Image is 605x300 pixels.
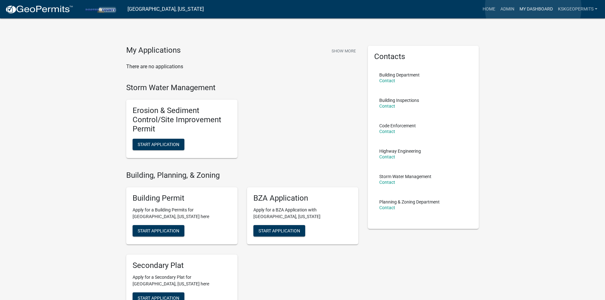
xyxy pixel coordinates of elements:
[517,3,555,15] a: My Dashboard
[379,174,431,179] p: Storm Water Management
[379,154,395,159] a: Contact
[133,274,231,287] p: Apply for a Secondary Plat for [GEOGRAPHIC_DATA], [US_STATE] here
[379,73,420,77] p: Building Department
[126,171,358,180] h4: Building, Planning, & Zoning
[498,3,517,15] a: Admin
[379,205,395,210] a: Contact
[127,4,204,15] a: [GEOGRAPHIC_DATA], [US_STATE]
[133,106,231,133] h5: Erosion & Sediment Control/Site Improvement Permit
[133,261,231,270] h5: Secondary Plat
[329,46,358,56] button: Show More
[379,78,395,83] a: Contact
[126,46,181,55] h4: My Applications
[138,142,179,147] span: Start Application
[126,83,358,92] h4: Storm Water Management
[379,103,395,109] a: Contact
[78,5,122,13] img: Porter County, Indiana
[253,225,305,237] button: Start Application
[379,180,395,185] a: Contact
[379,200,440,204] p: Planning & Zoning Department
[379,123,416,128] p: Code Enforcement
[253,194,352,203] h5: BZA Application
[555,3,600,15] a: KSKgeopermits
[374,52,473,61] h5: Contacts
[133,207,231,220] p: Apply for a Building Permits for [GEOGRAPHIC_DATA], [US_STATE] here
[138,228,179,233] span: Start Application
[480,3,498,15] a: Home
[133,194,231,203] h5: Building Permit
[253,207,352,220] p: Apply for a BZA Application with [GEOGRAPHIC_DATA], [US_STATE]
[379,98,419,103] p: Building Inspections
[133,225,184,237] button: Start Application
[258,228,300,233] span: Start Application
[379,149,421,153] p: Highway Engineering
[379,129,395,134] a: Contact
[126,63,358,70] p: There are no applications
[133,139,184,150] button: Start Application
